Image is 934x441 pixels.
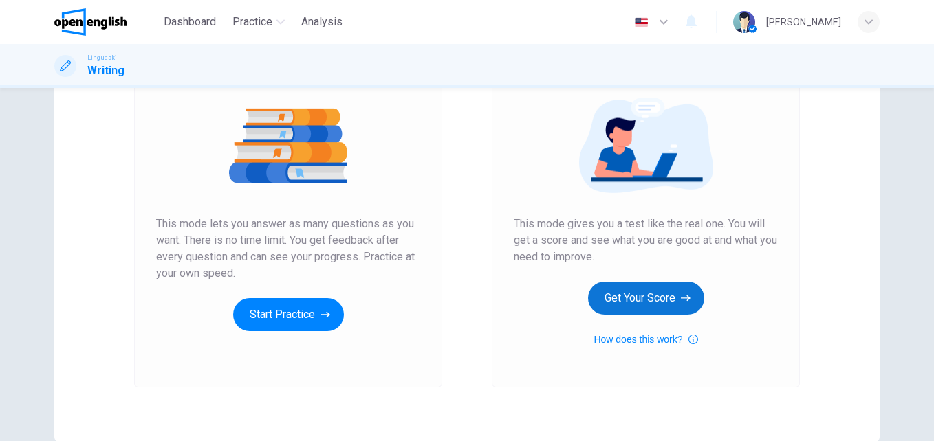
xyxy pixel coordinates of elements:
h1: Writing [87,63,124,79]
a: OpenEnglish logo [54,8,158,36]
span: This mode lets you answer as many questions as you want. There is no time limit. You get feedback... [156,216,420,282]
button: Practice [227,10,290,34]
button: Dashboard [158,10,221,34]
button: Analysis [296,10,348,34]
span: Practice [232,14,272,30]
img: OpenEnglish logo [54,8,127,36]
img: en [633,17,650,27]
button: Start Practice [233,298,344,331]
span: This mode gives you a test like the real one. You will get a score and see what you are good at a... [514,216,778,265]
img: Profile picture [733,11,755,33]
button: Get Your Score [588,282,704,315]
div: [PERSON_NAME] [766,14,841,30]
button: How does this work? [594,331,697,348]
span: Analysis [301,14,343,30]
span: Dashboard [164,14,216,30]
span: Linguaskill [87,53,121,63]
